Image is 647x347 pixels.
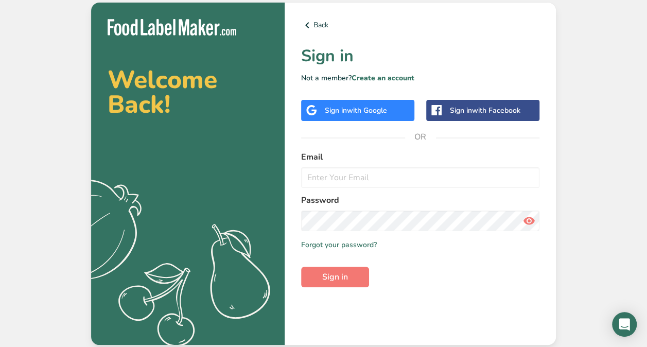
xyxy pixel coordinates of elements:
[405,122,436,152] span: OR
[301,194,539,206] label: Password
[301,239,377,250] a: Forgot your password?
[322,271,348,283] span: Sign in
[352,73,414,83] a: Create an account
[301,19,539,31] a: Back
[301,267,369,287] button: Sign in
[450,105,520,116] div: Sign in
[108,67,268,117] h2: Welcome Back!
[472,106,520,115] span: with Facebook
[301,151,539,163] label: Email
[301,167,539,188] input: Enter Your Email
[325,105,387,116] div: Sign in
[612,312,637,337] div: Open Intercom Messenger
[301,44,539,68] h1: Sign in
[108,19,236,36] img: Food Label Maker
[347,106,387,115] span: with Google
[301,73,539,83] p: Not a member?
